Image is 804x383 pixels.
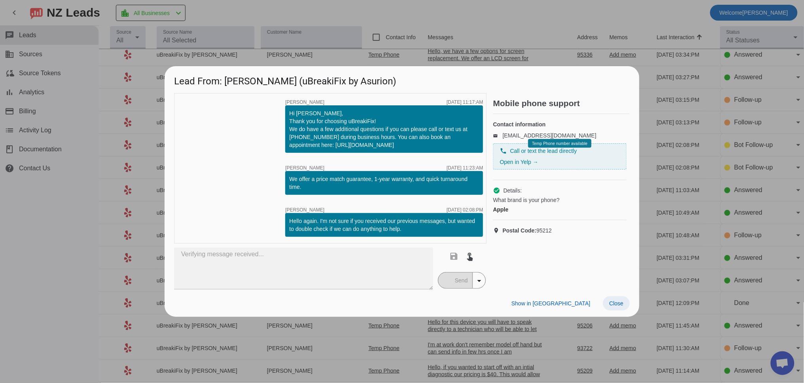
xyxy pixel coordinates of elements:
[500,147,507,154] mat-icon: phone
[285,166,324,170] span: [PERSON_NAME]
[493,99,630,107] h2: Mobile phone support
[165,66,639,93] h1: Lead From: [PERSON_NAME] (uBreakiFix by Asurion)
[289,217,479,233] div: Hello again. I'm not sure if you received our previous messages, but wanted to double check if we...
[493,206,627,213] div: Apple
[532,141,588,146] span: Temp Phone number available
[289,109,479,149] div: Hi [PERSON_NAME], Thank you for choosing uBreakiFix! We do have a few additional questions if you...
[603,296,630,311] button: Close
[502,227,537,234] strong: Postal Code:
[502,227,552,234] span: 95212
[447,208,483,212] div: [DATE] 02:08:PM
[447,100,483,105] div: [DATE] 11:17:AM
[512,300,590,307] span: Show in [GEOGRAPHIC_DATA]
[474,276,484,286] mat-icon: arrow_drop_down
[465,252,475,261] mat-icon: touch_app
[493,196,559,204] span: What brand is your phone?
[503,187,522,194] span: Details:
[447,166,483,170] div: [DATE] 11:23:AM
[493,227,502,234] mat-icon: location_on
[500,159,538,165] a: Open in Yelp →
[285,208,324,212] span: [PERSON_NAME]
[505,296,597,311] button: Show in [GEOGRAPHIC_DATA]
[502,132,596,139] a: [EMAIL_ADDRESS][DOMAIN_NAME]
[493,187,500,194] mat-icon: check_circle
[285,100,324,105] span: [PERSON_NAME]
[609,300,624,307] span: Close
[493,120,627,128] h4: Contact information
[510,147,577,155] span: Call or text the lead directly
[289,175,479,191] div: We offer a price match guarantee, 1-year warranty, and quick turnaround time.​
[493,133,502,137] mat-icon: email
